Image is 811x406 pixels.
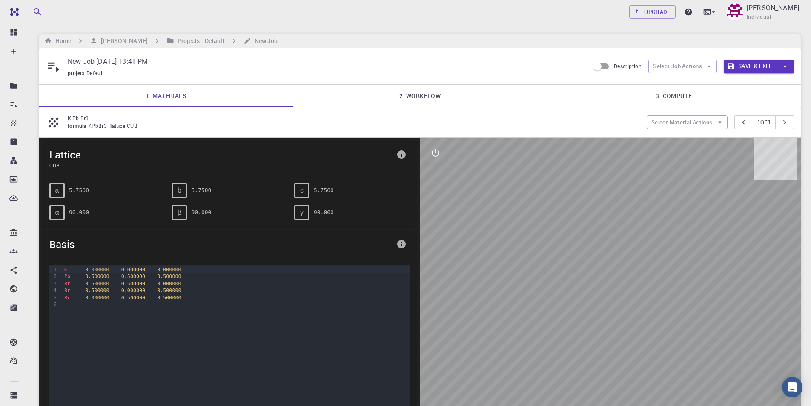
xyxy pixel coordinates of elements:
[7,8,19,16] img: logo
[629,5,676,19] a: Upgrade
[97,36,147,46] h6: [PERSON_NAME]
[121,274,145,279] span: 0.500000
[49,266,58,273] div: 1
[300,209,304,216] span: γ
[293,85,547,107] a: 2. Workflow
[25,155,26,166] p: Workflows
[251,36,278,46] h6: New Job
[17,6,43,14] span: Destek
[314,205,334,220] pre: 90.000
[49,280,58,287] div: 3
[64,295,70,301] span: Br
[64,281,70,287] span: Br
[85,295,109,301] span: 0.000000
[25,337,26,347] p: Documentation
[25,27,26,37] p: Dashboard
[314,183,334,198] pre: 5.7500
[25,265,26,275] p: Shared with me
[88,122,110,129] span: KPbBr3
[753,115,776,129] button: 1of1
[110,122,127,129] span: lattice
[64,267,67,273] span: K
[25,137,26,147] p: Properties
[55,187,59,194] span: a
[86,69,108,76] span: Default
[49,287,58,294] div: 4
[614,63,642,69] span: Description
[300,187,304,194] span: c
[127,122,141,129] span: CUB
[734,115,794,129] div: pager
[782,377,802,397] div: Open Intercom Messenger
[49,161,393,169] span: CUB
[726,3,743,20] img: Taha Yusuf Kebapcı
[49,148,393,161] span: Lattice
[68,122,88,129] span: formula
[85,274,109,279] span: 0.500000
[157,295,181,301] span: 0.500000
[747,3,799,13] p: [PERSON_NAME]
[49,237,393,251] span: Basis
[25,356,26,366] p: Contact Support
[121,288,145,294] span: 0.000000
[43,36,279,46] nav: breadcrumb
[121,281,145,287] span: 0.500000
[393,146,410,163] button: info
[49,273,58,280] div: 2
[25,284,26,294] p: Shared publicly
[64,288,70,294] span: Br
[648,60,717,73] button: Select Job Actions
[547,85,801,107] a: 3. Compute
[25,246,26,256] p: Accounts
[25,390,26,400] p: Compute load: Low
[68,69,86,76] span: project
[747,13,771,21] span: Individual
[69,183,89,198] pre: 5.7500
[121,295,145,301] span: 0.500000
[157,274,181,279] span: 0.500000
[25,81,26,91] p: Projects
[64,274,70,279] span: Pb
[69,205,89,220] pre: 90.000
[55,209,59,216] span: α
[191,205,211,220] pre: 90.000
[85,288,109,294] span: 0.500000
[393,236,410,253] button: info
[25,193,26,203] p: External Uploads
[85,267,109,273] span: 0.000000
[25,302,26,313] p: Shared externally
[724,60,776,73] button: Save & Exit
[191,183,211,198] pre: 5.7500
[39,85,293,107] a: 1. Materials
[49,294,58,301] div: 5
[68,114,640,122] p: K Pb Br3
[121,267,145,273] span: 0.000000
[85,281,109,287] span: 0.500000
[647,115,728,129] button: Select Material Actions
[157,281,181,287] span: 0.000000
[25,99,26,109] p: Jobs
[52,36,71,46] h6: Home
[178,209,181,216] span: β
[25,174,26,184] p: Dropbox
[178,187,181,194] span: b
[25,118,26,128] p: Materials
[157,288,181,294] span: 0.500000
[174,36,225,46] h6: Projects - Default
[157,267,181,273] span: 0.000000
[49,301,58,308] div: 6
